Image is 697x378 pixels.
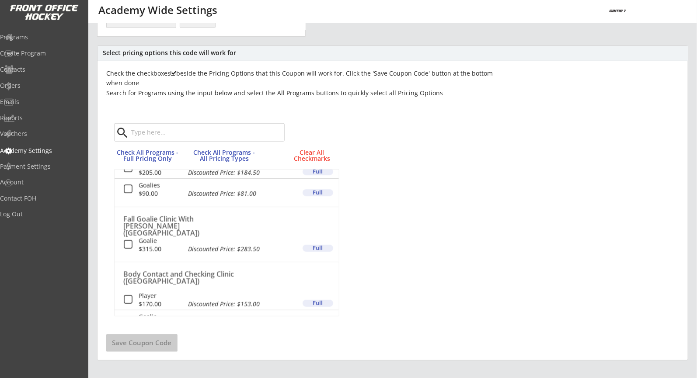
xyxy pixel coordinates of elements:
div: Discounted Price: $184.50 [188,170,289,176]
button: Full [303,245,333,252]
div: Body Contact and Checking Clinic ([GEOGRAPHIC_DATA]) [123,270,251,284]
div: Fall Goalie Clinic With [PERSON_NAME] ([GEOGRAPHIC_DATA]) [123,215,251,236]
div: Goalie [139,236,289,245]
button: search [115,126,130,140]
input: Type here... [129,124,281,141]
div: Discounted Price: $81.00 [188,191,289,197]
button: Full [303,189,333,196]
div: $170.00 [139,301,184,307]
div: $315.00 [139,246,184,252]
div: Discounted Price: $153.00 [188,301,289,307]
div: Select pricing options this code will work for [103,50,683,56]
button: Full [303,300,333,307]
div: $90.00 [139,191,184,197]
button: Check All Programs - Full Pricing Only [114,146,181,165]
button: Check All Programs - All Pricing Types [191,146,258,165]
button: Clear All Checkmarks [289,146,335,165]
div: Player [139,291,289,300]
div: Discounted Price: $283.50 [188,246,289,252]
div: Goalies [139,181,289,190]
button: Full [303,168,333,175]
div: $205.00 [139,170,184,176]
div: Check the checkboxes beside the Pricing Options that this Coupon will work for. Click the 'Save C... [106,69,507,98]
button: Save Coupon Code [106,334,178,352]
div: Goalie [139,312,289,321]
